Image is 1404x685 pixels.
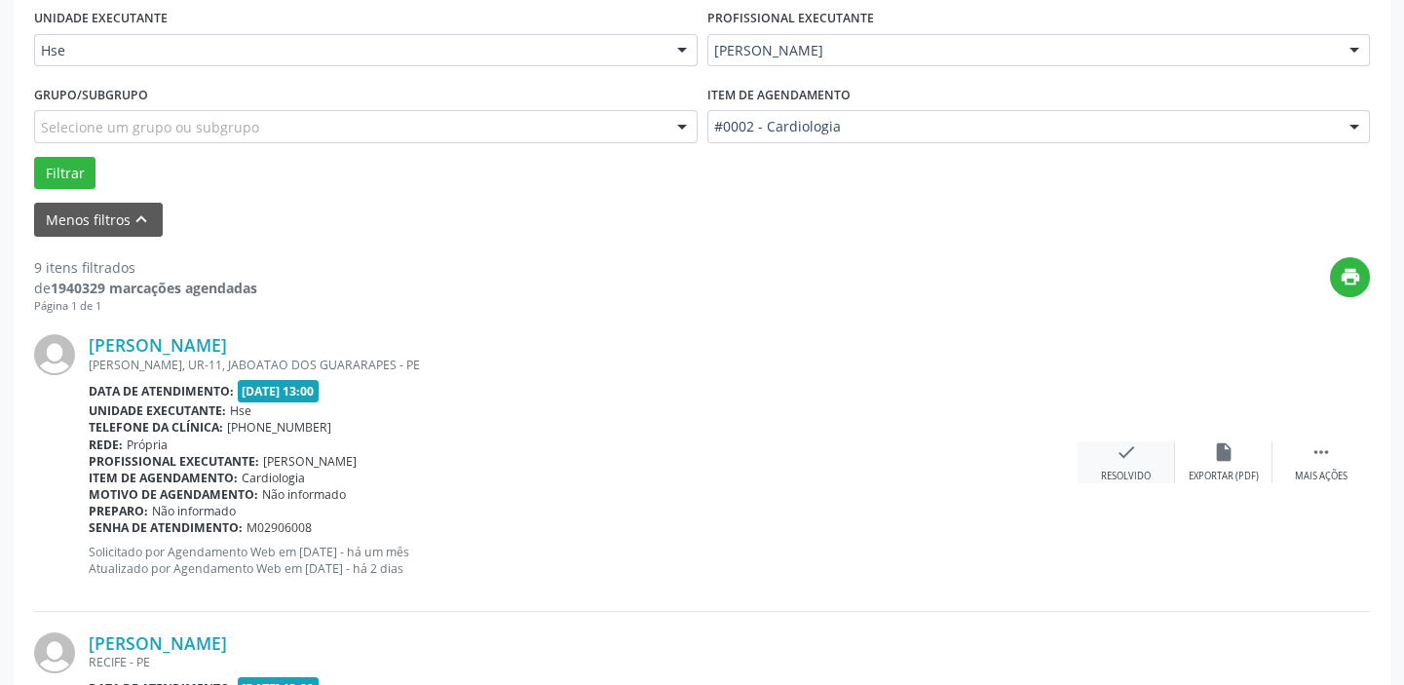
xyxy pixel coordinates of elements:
[34,632,75,673] img: img
[127,437,168,453] span: Própria
[1189,470,1259,483] div: Exportar (PDF)
[89,402,226,419] b: Unidade executante:
[714,41,1331,60] span: [PERSON_NAME]
[89,357,1078,373] div: [PERSON_NAME], UR-11, JABOATAO DOS GUARARAPES - PE
[1101,470,1151,483] div: Resolvido
[89,419,223,436] b: Telefone da clínica:
[1330,257,1370,297] button: print
[34,298,257,315] div: Página 1 de 1
[89,654,1078,670] div: RECIFE - PE
[707,80,851,110] label: Item de agendamento
[89,334,227,356] a: [PERSON_NAME]
[89,486,258,503] b: Motivo de agendamento:
[263,453,357,470] span: [PERSON_NAME]
[89,632,227,654] a: [PERSON_NAME]
[707,4,874,34] label: PROFISSIONAL EXECUTANTE
[714,117,1331,136] span: #0002 - Cardiologia
[262,486,346,503] span: Não informado
[1340,266,1361,287] i: print
[230,402,251,419] span: Hse
[1213,441,1234,463] i: insert_drive_file
[41,117,259,137] span: Selecione um grupo ou subgrupo
[89,519,243,536] b: Senha de atendimento:
[89,544,1078,577] p: Solicitado por Agendamento Web em [DATE] - há um mês Atualizado por Agendamento Web em [DATE] - h...
[34,203,163,237] button: Menos filtroskeyboard_arrow_up
[34,278,257,298] div: de
[34,334,75,375] img: img
[247,519,312,536] span: M02906008
[89,470,238,486] b: Item de agendamento:
[34,4,168,34] label: UNIDADE EXECUTANTE
[242,470,305,486] span: Cardiologia
[34,157,95,190] button: Filtrar
[131,209,152,230] i: keyboard_arrow_up
[41,41,658,60] span: Hse
[1295,470,1347,483] div: Mais ações
[89,503,148,519] b: Preparo:
[89,437,123,453] b: Rede:
[34,80,148,110] label: Grupo/Subgrupo
[227,419,331,436] span: [PHONE_NUMBER]
[1310,441,1332,463] i: 
[152,503,236,519] span: Não informado
[238,380,320,402] span: [DATE] 13:00
[1116,441,1137,463] i: check
[34,257,257,278] div: 9 itens filtrados
[89,453,259,470] b: Profissional executante:
[51,279,257,297] strong: 1940329 marcações agendadas
[89,383,234,400] b: Data de atendimento:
